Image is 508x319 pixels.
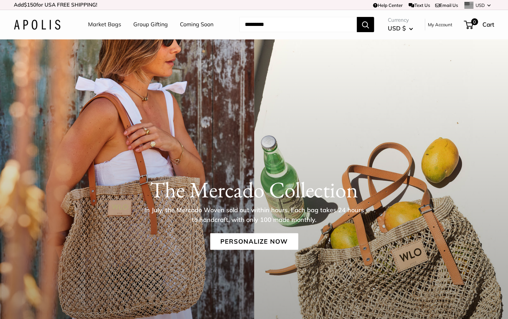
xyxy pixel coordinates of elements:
a: Group Gifting [133,19,168,30]
span: $150 [24,1,36,8]
span: Currency [388,15,413,25]
h1: The Mercado Collection [14,177,494,203]
span: USD [476,2,485,8]
a: Personalize Now [210,233,298,250]
a: Help Center [373,2,402,8]
a: Email Us [435,2,458,8]
p: In July, the Mercado Woven sold out within hours. Each bag takes 24 hours to handcraft, with only... [142,205,366,225]
input: Search... [239,17,357,32]
a: Coming Soon [180,19,213,30]
a: 0 Cart [464,19,494,30]
span: Cart [482,21,494,28]
img: Apolis [14,20,60,30]
a: My Account [428,20,452,29]
span: 0 [471,18,478,25]
a: Text Us [409,2,430,8]
a: Market Bags [88,19,121,30]
button: USD $ [388,23,413,34]
button: Search [357,17,374,32]
span: USD $ [388,25,406,32]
